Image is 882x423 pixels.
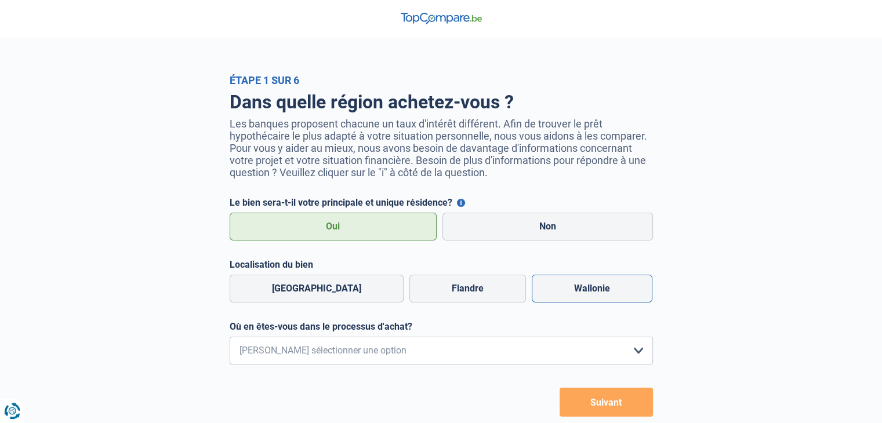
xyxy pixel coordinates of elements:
button: Le bien sera-t-il votre principale et unique résidence? [457,199,465,207]
h1: Dans quelle région achetez-vous ? [230,91,653,113]
button: Suivant [560,388,653,417]
div: Étape 1 sur 6 [230,74,653,86]
label: Localisation du bien [230,259,653,270]
label: Oui [230,213,437,240]
p: Les banques proposent chacune un taux d'intérêt différent. Afin de trouver le prêt hypothécaire l... [230,118,653,178]
label: Wallonie [532,275,652,302]
label: Non [442,213,653,240]
label: [GEOGRAPHIC_DATA] [230,275,404,302]
label: Le bien sera-t-il votre principale et unique résidence? [230,197,653,208]
img: TopCompare Logo [401,13,482,24]
label: Flandre [409,275,526,302]
label: Où en êtes-vous dans le processus d'achat? [230,321,653,332]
